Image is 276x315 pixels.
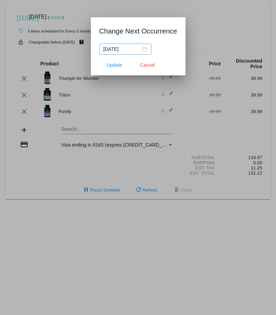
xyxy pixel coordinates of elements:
[140,62,155,68] span: Cancel
[132,59,163,71] button: Close dialog
[99,59,130,71] button: Update
[99,26,177,37] h1: Change Next Occurrence
[103,45,141,53] input: Select date
[106,62,122,68] span: Update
